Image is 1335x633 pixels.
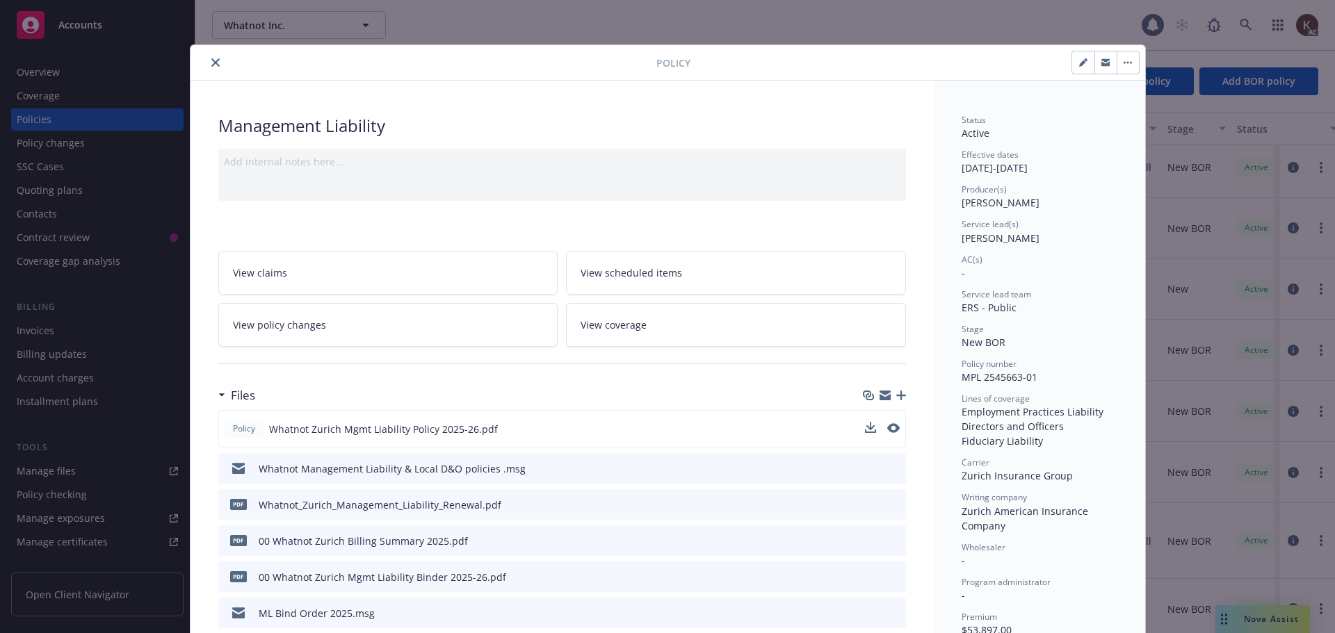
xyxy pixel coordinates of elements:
[259,461,526,476] div: Whatnot Management Liability & Local D&O policies .msg
[962,419,1117,434] div: Directors and Officers
[888,534,900,548] button: preview file
[962,491,1027,503] span: Writing company
[962,370,1037,384] span: MPL 2545663-01
[962,288,1031,300] span: Service lead team
[962,504,1091,532] span: Zurich American Insurance Company
[888,498,900,512] button: preview file
[566,303,906,347] a: View coverage
[962,576,1051,588] span: Program administrator
[962,611,997,623] span: Premium
[962,149,1019,161] span: Effective dates
[656,56,690,70] span: Policy
[962,254,982,265] span: AC(s)
[259,606,375,620] div: ML Bind Order 2025.msg
[962,301,1017,314] span: ERS - Public
[962,457,989,468] span: Carrier
[259,570,506,584] div: 00 Whatnot Zurich Mgmt Liability Binder 2025-26.pdf
[962,266,965,279] span: -
[962,469,1073,482] span: Zurich Insurance Group
[962,554,965,567] span: -
[962,126,989,140] span: Active
[866,570,877,584] button: download file
[230,422,258,435] span: Policy
[962,336,1005,349] span: New BOR
[865,422,876,436] button: download file
[230,499,247,509] span: pdf
[887,423,900,433] button: preview file
[962,393,1030,404] span: Lines of coverage
[888,461,900,476] button: preview file
[962,434,1117,448] div: Fiduciary Liability
[887,422,900,436] button: preview file
[269,422,498,436] span: Whatnot Zurich Mgmt Liability Policy 2025-26.pdf
[259,498,501,512] div: Whatnot_Zurich_Management_Liability_Renewal.pdf
[866,498,877,512] button: download file
[581,265,682,280] span: View scheduled items
[962,196,1039,209] span: [PERSON_NAME]
[962,114,986,126] span: Status
[962,589,965,602] span: -
[962,404,1117,419] div: Employment Practices Liability
[962,231,1039,245] span: [PERSON_NAME]
[888,606,900,620] button: preview file
[888,570,900,584] button: preview file
[218,114,906,138] div: Management Liability
[218,251,558,295] a: View claims
[962,149,1117,175] div: [DATE] - [DATE]
[207,54,224,71] button: close
[962,218,1019,230] span: Service lead(s)
[233,265,287,280] span: View claims
[581,318,647,332] span: View coverage
[230,571,247,582] span: pdf
[962,183,1007,195] span: Producer(s)
[962,323,984,335] span: Stage
[218,386,255,404] div: Files
[866,461,877,476] button: download file
[962,541,1005,553] span: Wholesaler
[566,251,906,295] a: View scheduled items
[224,154,900,169] div: Add internal notes here...
[231,386,255,404] h3: Files
[218,303,558,347] a: View policy changes
[233,318,326,332] span: View policy changes
[230,535,247,545] span: pdf
[866,606,877,620] button: download file
[962,358,1017,370] span: Policy number
[866,534,877,548] button: download file
[259,534,468,548] div: 00 Whatnot Zurich Billing Summary 2025.pdf
[865,422,876,433] button: download file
